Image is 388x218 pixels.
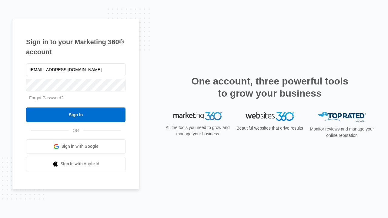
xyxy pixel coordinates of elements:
[164,124,232,137] p: All the tools you need to grow and manage your business
[173,112,222,121] img: Marketing 360
[318,112,366,122] img: Top Rated Local
[26,157,125,171] a: Sign in with Apple Id
[26,37,125,57] h1: Sign in to your Marketing 360® account
[26,107,125,122] input: Sign In
[61,161,99,167] span: Sign in with Apple Id
[62,143,99,150] span: Sign in with Google
[69,127,83,134] span: OR
[26,139,125,154] a: Sign in with Google
[189,75,350,99] h2: One account, three powerful tools to grow your business
[29,95,64,100] a: Forgot Password?
[308,126,376,139] p: Monitor reviews and manage your online reputation
[26,63,125,76] input: Email
[236,125,304,131] p: Beautiful websites that drive results
[246,112,294,121] img: Websites 360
